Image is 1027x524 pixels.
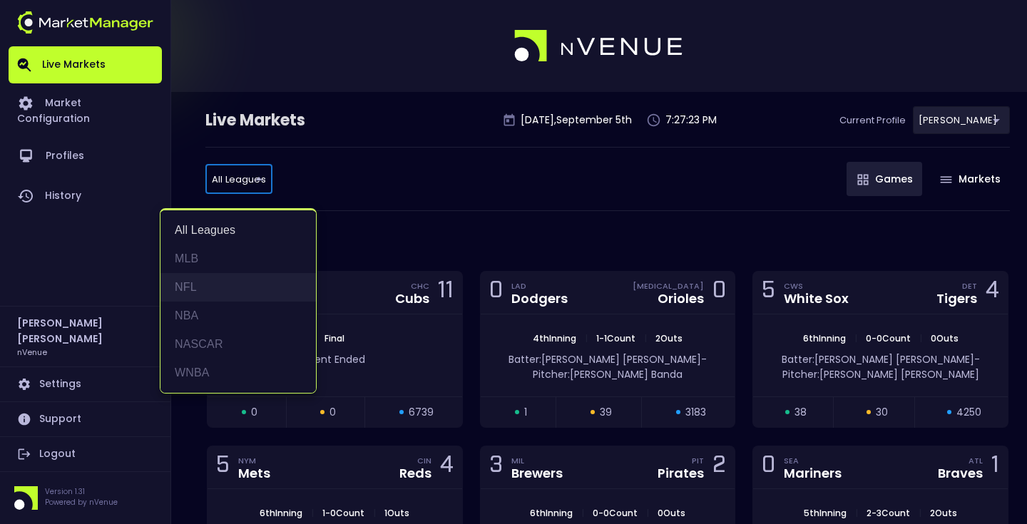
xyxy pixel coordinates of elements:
li: NBA [160,302,316,330]
li: WNBA [160,359,316,387]
li: NFL [160,273,316,302]
li: All Leagues [160,216,316,245]
li: NASCAR [160,330,316,359]
li: MLB [160,245,316,273]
